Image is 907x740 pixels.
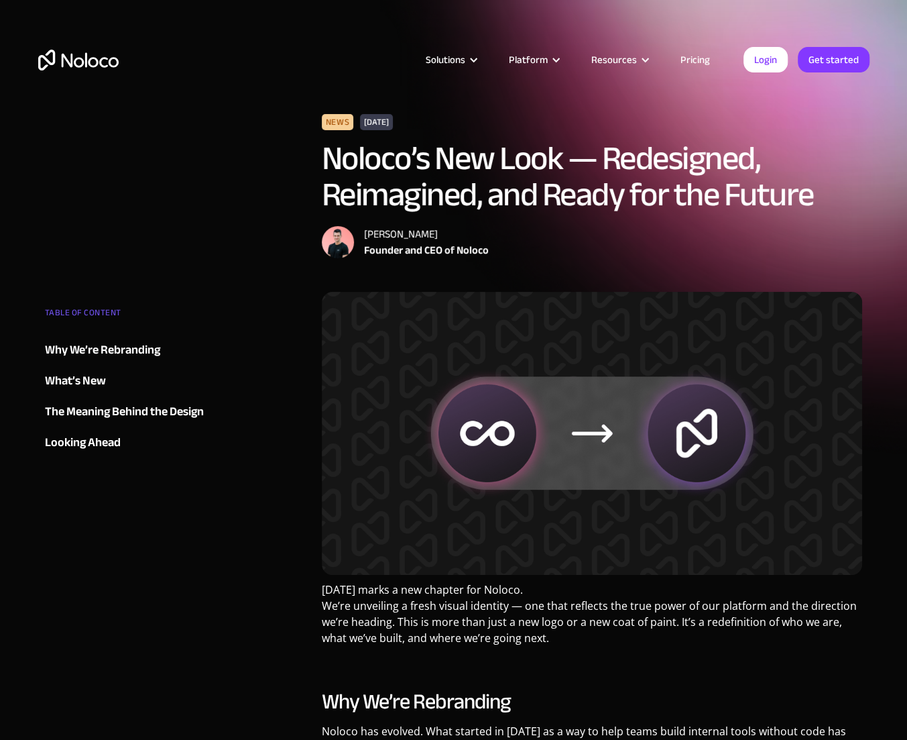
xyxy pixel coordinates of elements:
a: Looking Ahead [45,433,207,453]
div: Founder and CEO of Noloco [364,242,489,258]
div: What’s New [45,371,106,391]
div: Resources [591,51,637,68]
a: Get started [798,47,869,72]
h1: Noloco’s New Look — Redesigned, Reimagined, and Ready for the Future [322,140,863,213]
a: Pricing [664,51,727,68]
div: Platform [492,51,575,68]
a: Login [743,47,788,72]
div: Platform [509,51,548,68]
div: Why We’re Rebranding [45,340,160,360]
div: Resources [575,51,664,68]
h2: Why We’re Rebranding [322,688,863,715]
div: [PERSON_NAME] [364,226,489,242]
a: Why We’re Rebranding [45,340,207,360]
div: Solutions [426,51,465,68]
p: [DATE] marks a new chapter for Noloco. We’re unveiling a fresh visual identity — one that reflect... [322,582,863,656]
div: Solutions [409,51,492,68]
a: The Meaning Behind the Design [45,402,207,422]
a: home [38,50,119,70]
div: Looking Ahead [45,433,121,453]
div: TABLE OF CONTENT [45,303,207,329]
a: What’s New [45,371,207,391]
div: The Meaning Behind the Design [45,402,204,422]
